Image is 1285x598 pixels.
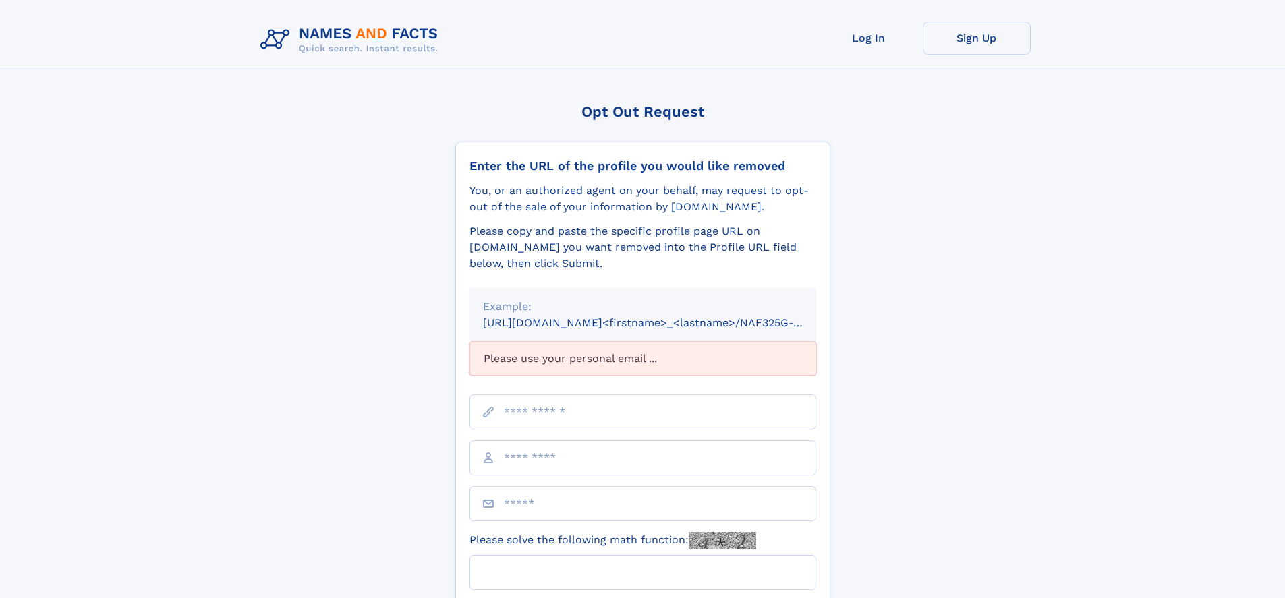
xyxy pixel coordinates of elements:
div: Example: [483,299,803,315]
a: Sign Up [923,22,1031,55]
a: Log In [815,22,923,55]
small: [URL][DOMAIN_NAME]<firstname>_<lastname>/NAF325G-xxxxxxxx [483,316,842,329]
div: Opt Out Request [455,103,830,120]
label: Please solve the following math function: [469,532,756,549]
div: Enter the URL of the profile you would like removed [469,158,816,173]
img: Logo Names and Facts [255,22,449,58]
div: You, or an authorized agent on your behalf, may request to opt-out of the sale of your informatio... [469,183,816,215]
div: Please use your personal email ... [469,342,816,376]
div: Please copy and paste the specific profile page URL on [DOMAIN_NAME] you want removed into the Pr... [469,223,816,272]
